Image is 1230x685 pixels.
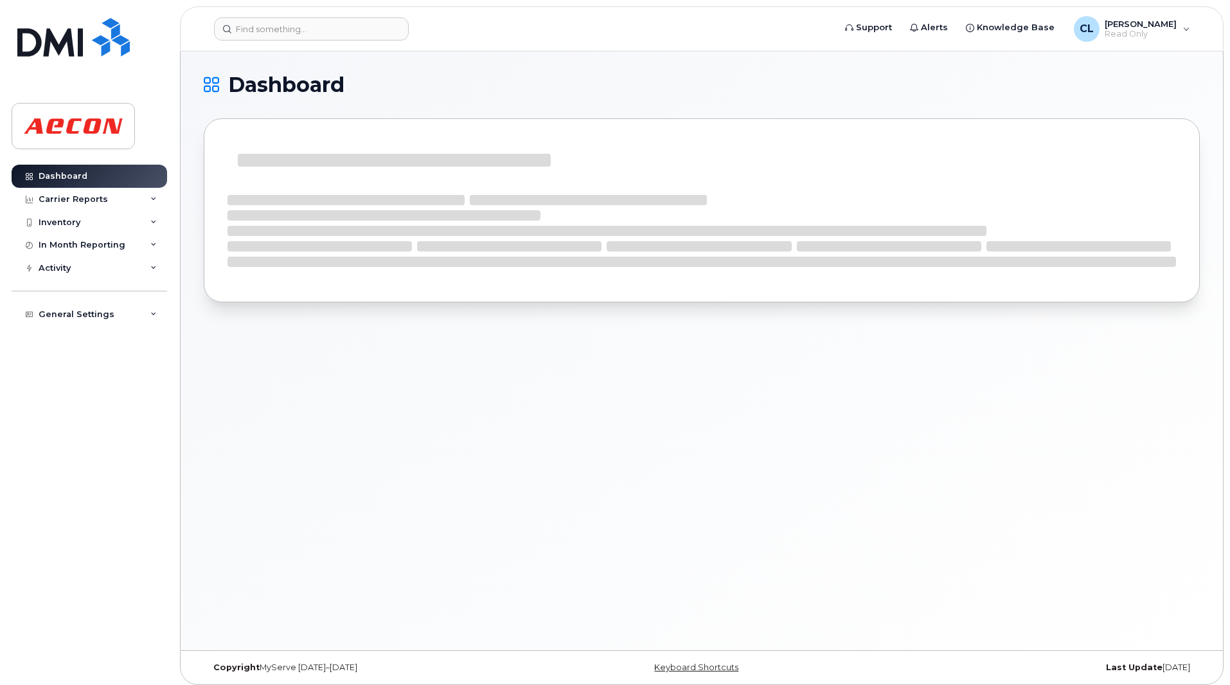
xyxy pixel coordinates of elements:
[213,662,260,672] strong: Copyright
[868,662,1200,673] div: [DATE]
[228,75,344,95] span: Dashboard
[1106,662,1163,672] strong: Last Update
[654,662,738,672] a: Keyboard Shortcuts
[204,662,536,673] div: MyServe [DATE]–[DATE]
